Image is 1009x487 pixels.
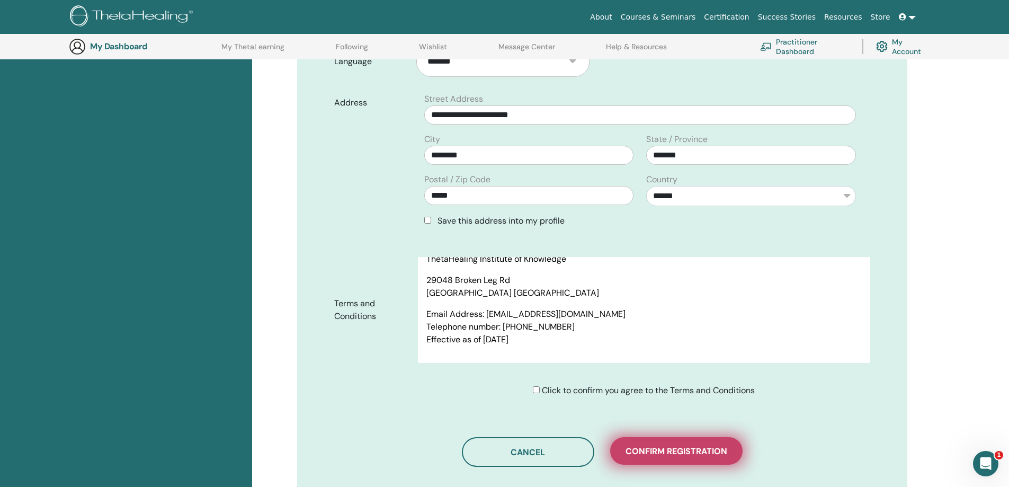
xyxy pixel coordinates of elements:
a: Help & Resources [606,42,667,59]
img: generic-user-icon.jpg [69,38,86,55]
span: Confirm registration [626,446,727,457]
span: Cancel [511,447,545,458]
img: logo.png [70,5,197,29]
p: [GEOGRAPHIC_DATA] [GEOGRAPHIC_DATA] [426,287,861,299]
span: Click to confirm you agree to the Terms and Conditions [542,385,755,396]
a: Resources [820,7,867,27]
span: 1 [995,451,1003,459]
span: Save this address into my profile [437,215,565,226]
h3: My Dashboard [90,41,196,51]
button: Confirm registration [610,437,743,465]
a: Message Center [498,42,555,59]
a: My Account [876,35,930,58]
p: Telephone number: [PHONE_NUMBER] [426,321,861,333]
p: Email Address: [EMAIL_ADDRESS][DOMAIN_NAME] [426,308,861,321]
label: Language [326,51,417,72]
a: Certification [700,7,753,27]
a: About [586,7,616,27]
img: cog.svg [876,38,888,55]
iframe: Intercom live chat [973,451,998,476]
a: Following [336,42,368,59]
a: Wishlist [419,42,447,59]
p: 29048 Broken Leg Rd [426,274,861,287]
p: Effective as of [DATE] [426,333,861,346]
label: Country [646,173,677,186]
button: Cancel [462,437,594,467]
p: ThetaHealing Institute of Knowledge [426,253,861,265]
a: Practitioner Dashboard [760,35,850,58]
a: My ThetaLearning [221,42,284,59]
label: Postal / Zip Code [424,173,490,186]
label: City [424,133,440,146]
a: Courses & Seminars [617,7,700,27]
label: Address [326,93,418,113]
label: State / Province [646,133,708,146]
label: Terms and Conditions [326,294,418,326]
a: Success Stories [754,7,820,27]
a: Store [867,7,895,27]
label: Street Address [424,93,483,105]
img: chalkboard-teacher.svg [760,42,772,51]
